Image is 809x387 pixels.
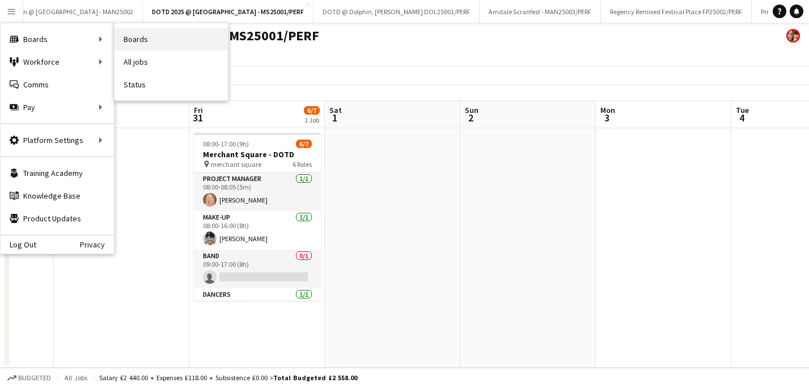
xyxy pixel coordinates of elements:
[115,51,228,73] a: All jobs
[314,1,480,23] button: DOTD @ Dolphin, [PERSON_NAME] DOL25001/PERF
[1,96,114,119] div: Pay
[293,160,312,169] span: 6 Roles
[1,207,114,230] a: Product Updates
[1,240,36,249] a: Log Out
[736,105,749,115] span: Tue
[18,374,51,382] span: Budgeted
[304,106,320,115] span: 6/7
[304,116,319,124] div: 1 Job
[1,28,114,51] div: Boards
[6,372,53,384] button: Budgeted
[273,373,357,382] span: Total Budgeted £2 558.00
[480,1,601,23] button: Arndale Scranfest - MAN25003/PERF
[328,111,342,124] span: 1
[465,105,478,115] span: Sun
[1,73,114,96] a: Comms
[192,111,203,124] span: 31
[463,111,478,124] span: 2
[194,173,321,211] app-card-role: Project Manager1/108:00-08:05 (5m)[PERSON_NAME]
[1,162,114,184] a: Training Academy
[194,133,321,301] app-job-card: 08:00-17:00 (9h)6/7Merchant Square - DOTD merchant square6 RolesProject Manager1/108:00-08:05 (5m...
[115,73,228,96] a: Status
[296,140,312,148] span: 6/7
[1,51,114,73] div: Workforce
[1,129,114,152] div: Platform Settings
[329,105,342,115] span: Sat
[210,160,261,169] span: merchant square
[143,1,314,23] button: DOTD 2025 @ [GEOGRAPHIC_DATA] - MS25001/PERF
[194,288,321,327] app-card-role: Dancers1/109:00-17:00 (8h)
[194,211,321,250] app-card-role: Make-up1/108:00-16:00 (8h)[PERSON_NAME]
[115,28,228,51] a: Boards
[786,29,800,43] app-user-avatar: Performer Department
[601,1,752,23] button: Regency Remixed Festival Place FP25002/PERF
[734,111,749,124] span: 4
[62,373,90,382] span: All jobs
[80,240,114,249] a: Privacy
[1,184,114,207] a: Knowledge Base
[194,105,203,115] span: Fri
[599,111,615,124] span: 3
[99,373,357,382] div: Salary £2 440.00 + Expenses £118.00 + Subsistence £0.00 =
[600,105,615,115] span: Mon
[203,140,249,148] span: 08:00-17:00 (9h)
[194,149,321,159] h3: Merchant Square - DOTD
[194,250,321,288] app-card-role: Band0/109:00-17:00 (8h)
